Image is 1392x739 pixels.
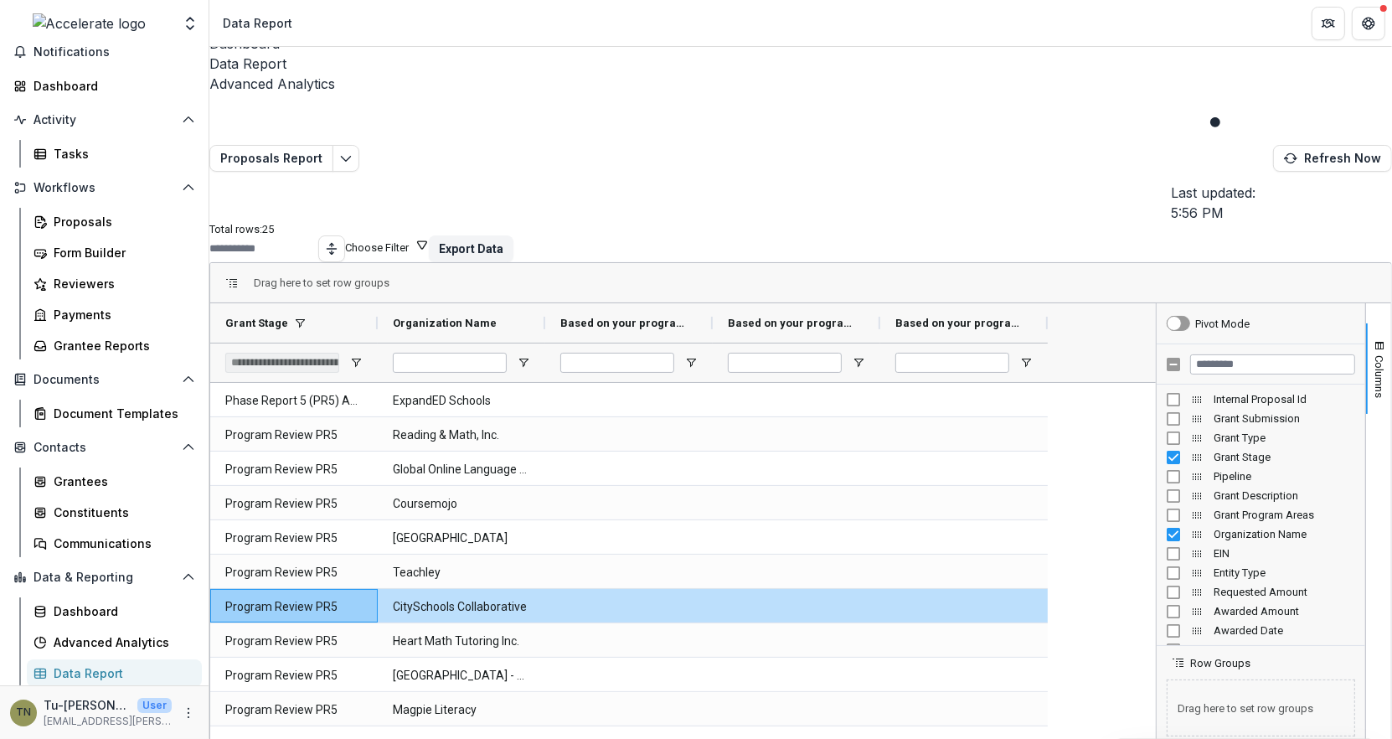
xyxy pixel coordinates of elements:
span: Based on your program's intended dosage (i.e., sessions per week × minutes per session × weeks of... [560,317,684,329]
span: Grant Type [1214,432,1355,444]
button: Refresh Now [1273,145,1392,172]
a: Proposals [27,208,202,235]
div: Grant Program Areas Column [1157,505,1365,525]
span: EIN [1214,547,1355,560]
span: Program Review PR5 [225,556,363,590]
span: Contacts [34,441,175,455]
span: CitySchools Collaborative [393,590,530,624]
a: Payments [27,301,202,328]
span: Drag here to set row groups [254,276,389,289]
button: Open Filter Menu [1019,356,1033,369]
div: Internal Proposal Id Column [1157,390,1365,409]
div: Document Templates [54,405,188,422]
input: Organization Name Filter Input [393,353,507,373]
div: Advanced Analytics [54,633,188,651]
span: Teachley [393,556,530,590]
span: Grant Stage [1214,451,1355,463]
a: Communications [27,530,202,557]
div: Reviewers [54,275,188,292]
div: Dashboard [34,77,188,95]
div: Grantees [54,473,188,490]
nav: breadcrumb [216,11,299,35]
div: Proposals [54,213,188,230]
span: Grant Description [1214,489,1355,502]
span: Program Review PR5 [225,418,363,452]
a: Advanced Analytics [209,74,1392,94]
input: Based on your program's intended dosage defined above (i.e., sessions per week × minutes per sess... [895,353,1009,373]
span: Based on your program's intended dosage defined above (i.e., sessions per week × minutes per sess... [895,317,1019,329]
span: Program Review PR5 [225,693,363,727]
span: Data & Reporting [34,571,175,585]
div: Form Builder [54,244,188,261]
div: Awarded Amount Column [1157,602,1365,621]
div: Dashboard [54,602,188,620]
div: Awarded Date Column [1157,621,1365,640]
img: Accelerate logo [33,13,147,34]
span: Heart Math Tutoring Inc. [393,624,530,659]
button: Toggle auto height [318,235,345,262]
button: Open Data & Reporting [7,564,202,591]
a: Constituents [27,499,202,526]
div: Data Report [54,664,188,682]
a: Dashboard [27,597,202,625]
span: Coursemojo [393,487,530,521]
span: Program Review PR5 [225,590,363,624]
button: Choose Filter [345,238,429,254]
div: Payments [54,306,188,323]
input: Based on your program's TOTAL INTENDED / EXPECTED dosage (i.e., sessions per week × minutes per s... [728,353,842,373]
span: Grant Stage [225,317,288,329]
span: Grant Submission [1214,412,1355,425]
span: Program Review PR5 [225,487,363,521]
button: Open Documents [7,366,202,393]
button: Open Filter Menu [852,356,865,369]
span: Organization Name [1214,528,1355,540]
div: Pipeline Column [1157,467,1365,486]
button: Open entity switcher [178,7,202,40]
span: [GEOGRAPHIC_DATA] [393,521,530,556]
a: Grantees [27,468,202,495]
span: Columns [1374,355,1386,398]
span: Magpie Literacy [393,693,530,727]
span: Row Groups [1190,657,1250,669]
span: Internal Proposal Id [1214,393,1355,406]
span: Workflows [34,181,175,195]
a: Form Builder [27,239,202,266]
div: Organization Name Column [1157,525,1365,544]
span: Notifications [34,45,195,59]
button: Partners [1312,7,1345,40]
span: Grant Program Areas [1214,509,1355,521]
span: Based on your program's TOTAL INTENDED / EXPECTED dosage (i.e., sessions per week × minutes per s... [728,317,852,329]
span: Requested Amount [1214,586,1355,598]
span: Reading & Math, Inc. [393,418,530,452]
span: Awarded Amount [1214,605,1355,618]
span: Drag here to set row groups [1167,680,1355,736]
a: Data Report [209,54,1392,74]
div: Grant Submission Column [1157,409,1365,428]
div: Grant Stage Column [1157,447,1365,467]
a: Advanced Analytics [27,628,202,656]
button: Open Filter Menu [517,356,530,369]
div: Pivot Mode [1195,318,1250,330]
a: Document Templates [27,400,202,427]
a: Data Report [27,659,202,687]
button: Notifications [7,39,202,65]
span: Phase Report 5 (PR5) Available [225,384,363,418]
input: Based on your program's intended dosage (i.e., sessions per week × minutes per session × weeks of... [560,353,674,373]
span: Pipeline [1214,470,1355,483]
span: Global Online Language Services US, Inc. [393,452,530,487]
button: Open Workflows [7,174,202,201]
span: ExpandED Schools [393,384,530,418]
button: Get Help [1352,7,1385,40]
p: Last updated: 5:56 PM [1171,183,1260,223]
div: Entity Type Column [1157,563,1365,582]
a: Dashboard [7,72,202,100]
button: Open Filter Menu [684,356,698,369]
a: Tasks [27,140,202,168]
button: Open Filter Menu [349,356,363,369]
div: Constituents [54,504,188,521]
div: Archived Column [1157,640,1365,659]
div: Grant Type Column [1157,428,1365,447]
span: Organization Name [393,317,497,329]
